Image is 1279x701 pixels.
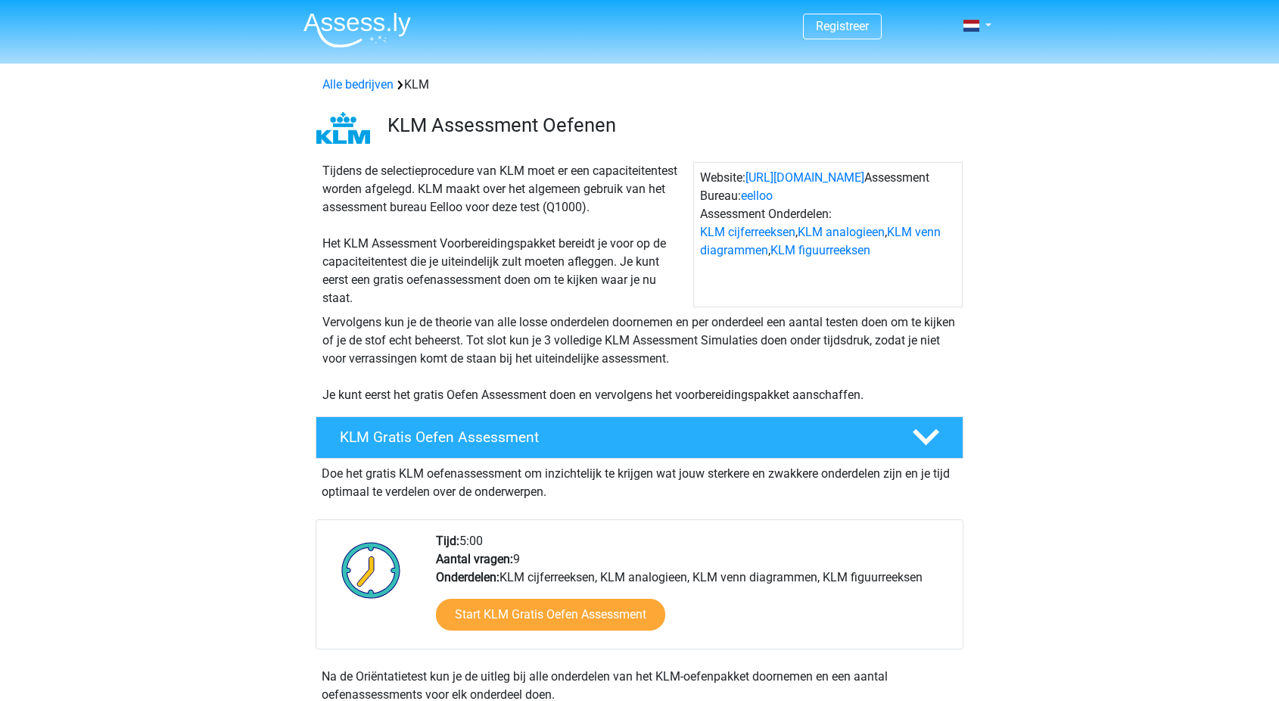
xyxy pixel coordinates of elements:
a: KLM figuurreeksen [770,243,870,257]
div: KLM [316,76,963,94]
a: KLM Gratis Oefen Assessment [310,416,969,459]
b: Onderdelen: [436,570,499,584]
a: KLM cijferreeksen [700,225,795,239]
h4: KLM Gratis Oefen Assessment [340,428,888,446]
a: KLM analogieen [798,225,885,239]
img: Assessly [303,12,411,48]
a: Alle bedrijven [322,77,394,92]
b: Aantal vragen: [436,552,513,566]
div: Doe het gratis KLM oefenassessment om inzichtelijk te krijgen wat jouw sterkere en zwakkere onder... [316,459,963,501]
div: 5:00 9 KLM cijferreeksen, KLM analogieen, KLM venn diagrammen, KLM figuurreeksen [425,532,962,649]
a: eelloo [741,188,773,203]
a: KLM venn diagrammen [700,225,941,257]
a: Registreer [816,19,869,33]
b: Tijd: [436,534,459,548]
div: Website: Assessment Bureau: Assessment Onderdelen: , , , [693,162,963,307]
div: Vervolgens kun je de theorie van alle losse onderdelen doornemen en per onderdeel een aantal test... [316,313,963,404]
img: Klok [333,532,409,608]
h3: KLM Assessment Oefenen [387,114,951,137]
a: [URL][DOMAIN_NAME] [745,170,864,185]
a: Start KLM Gratis Oefen Assessment [436,599,665,631]
div: Tijdens de selectieprocedure van KLM moet er een capaciteitentest worden afgelegd. KLM maakt over... [316,162,693,307]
